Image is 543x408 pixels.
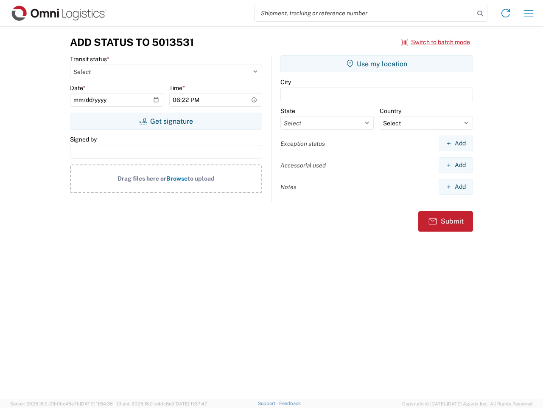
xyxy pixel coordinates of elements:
[380,107,401,115] label: Country
[401,35,470,49] button: Switch to batch mode
[258,401,279,406] a: Support
[80,401,113,406] span: [DATE] 11:54:36
[280,183,297,191] label: Notes
[10,401,113,406] span: Server: 2025.16.0-21b0bc45e7b
[439,136,473,151] button: Add
[70,84,86,92] label: Date
[255,5,474,21] input: Shipment, tracking or reference number
[70,136,97,143] label: Signed by
[439,179,473,195] button: Add
[166,175,188,182] span: Browse
[169,84,185,92] label: Time
[280,55,473,72] button: Use my location
[280,140,325,147] label: Exception status
[118,175,166,182] span: Drag files here or
[188,175,215,182] span: to upload
[418,211,473,232] button: Submit
[70,36,194,48] h3: Add Status to 5013531
[279,401,301,406] a: Feedback
[402,400,533,408] span: Copyright © [DATE]-[DATE] Agistix Inc., All Rights Reserved
[439,157,473,173] button: Add
[280,107,295,115] label: State
[280,78,291,86] label: City
[117,401,207,406] span: Client: 2025.16.0-b4dc8a9
[174,401,207,406] span: [DATE] 11:37:47
[70,55,109,63] label: Transit status
[70,113,262,130] button: Get signature
[280,161,326,169] label: Accessorial used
